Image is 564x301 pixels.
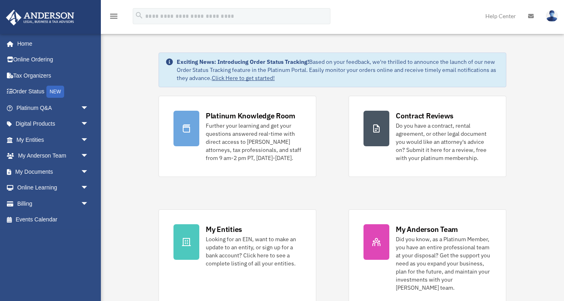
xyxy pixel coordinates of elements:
span: arrow_drop_down [81,180,97,196]
a: My Anderson Teamarrow_drop_down [6,148,101,164]
div: Platinum Knowledge Room [206,111,295,121]
span: arrow_drop_down [81,148,97,164]
span: arrow_drop_down [81,132,97,148]
div: Looking for an EIN, want to make an update to an entity, or sign up for a bank account? Click her... [206,235,301,267]
div: Based on your feedback, we're thrilled to announce the launch of our new Order Status Tracking fe... [177,58,499,82]
span: arrow_drop_down [81,100,97,116]
a: Platinum Knowledge Room Further your learning and get your questions answered real-time with dire... [159,96,316,177]
a: Tax Organizers [6,67,101,84]
i: search [135,11,144,20]
a: Online Ordering [6,52,101,68]
img: Anderson Advisors Platinum Portal [4,10,77,25]
strong: Exciting News: Introducing Order Status Tracking! [177,58,309,65]
a: Digital Productsarrow_drop_down [6,116,101,132]
a: Billingarrow_drop_down [6,196,101,212]
a: Click Here to get started! [212,74,275,82]
div: Do you have a contract, rental agreement, or other legal document you would like an attorney's ad... [396,122,491,162]
span: arrow_drop_down [81,116,97,133]
div: My Anderson Team [396,224,458,234]
a: Platinum Q&Aarrow_drop_down [6,100,101,116]
a: Online Learningarrow_drop_down [6,180,101,196]
i: menu [109,11,119,21]
span: arrow_drop_down [81,164,97,180]
a: menu [109,14,119,21]
div: NEW [46,86,64,98]
a: My Documentsarrow_drop_down [6,164,101,180]
a: Events Calendar [6,212,101,228]
a: Home [6,36,97,52]
a: Contract Reviews Do you have a contract, rental agreement, or other legal document you would like... [349,96,506,177]
div: Further your learning and get your questions answered real-time with direct access to [PERSON_NAM... [206,122,301,162]
div: My Entities [206,224,242,234]
a: My Entitiesarrow_drop_down [6,132,101,148]
div: Contract Reviews [396,111,453,121]
a: Order StatusNEW [6,84,101,100]
img: User Pic [546,10,558,22]
div: Did you know, as a Platinum Member, you have an entire professional team at your disposal? Get th... [396,235,491,292]
span: arrow_drop_down [81,196,97,212]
